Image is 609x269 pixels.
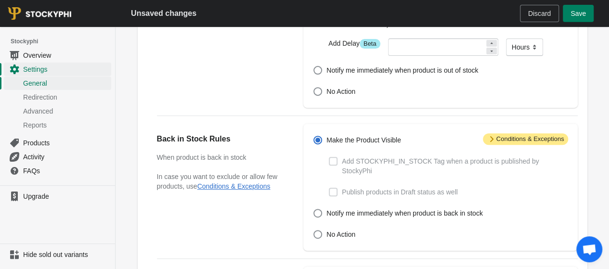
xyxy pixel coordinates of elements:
[23,138,109,148] span: Products
[4,62,111,76] a: Settings
[483,133,568,145] span: Conditions & Exceptions
[342,187,457,197] span: Publish products in Draft status as well
[570,10,586,17] span: Save
[326,87,355,96] span: No Action
[23,78,109,88] span: General
[157,172,285,191] p: In case you want to exclude or allow few products, use
[23,166,109,176] span: FAQs
[563,5,594,22] button: Save
[157,153,285,162] h3: When product is back in stock
[23,192,109,201] span: Upgrade
[4,48,111,62] a: Overview
[4,136,111,150] a: Products
[576,236,602,262] a: Open chat
[131,8,196,19] h2: Unsaved changes
[326,65,478,75] span: Notify me immediately when product is out of stock
[11,37,115,46] span: Stockyphi
[342,156,568,176] span: Add STOCKYPHI_IN_STOCK Tag when a product is published by StockyPhi
[4,76,111,90] a: General
[4,118,111,132] a: Reports
[4,190,111,203] a: Upgrade
[4,164,111,178] a: FAQs
[23,120,109,130] span: Reports
[4,150,111,164] a: Activity
[23,250,109,259] span: Hide sold out variants
[4,248,111,261] a: Hide sold out variants
[23,92,109,102] span: Redirection
[23,51,109,60] span: Overview
[4,90,111,104] a: Redirection
[4,104,111,118] a: Advanced
[360,39,380,49] span: Beta
[157,133,285,145] h2: Back in Stock Rules
[328,38,380,49] label: Add Delay
[197,182,271,190] button: Conditions & Exceptions
[326,230,355,239] span: No Action
[23,106,109,116] span: Advanced
[326,135,401,145] span: Make the Product Visible
[520,5,559,22] button: Discard
[326,208,482,218] span: Notify me immediately when product is back in stock
[23,64,109,74] span: Settings
[23,152,109,162] span: Activity
[528,10,551,17] span: Discard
